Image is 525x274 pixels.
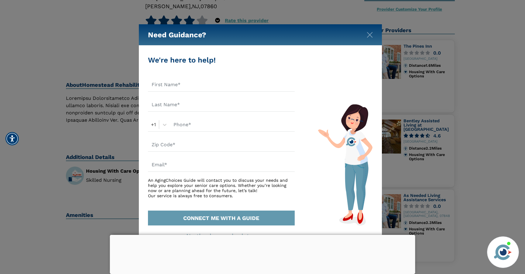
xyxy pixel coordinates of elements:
[367,32,373,38] img: modal-close.svg
[110,235,415,272] iframe: Advertisement
[148,78,295,92] input: First Name*
[170,118,295,132] input: Phone*
[148,55,295,66] div: We're here to help!
[186,232,256,240] a: No thanks, maybe later.
[492,242,513,262] img: avatar
[148,138,295,152] input: Zip Code*
[148,211,295,225] button: CONNECT ME WITH A GUIDE
[318,104,372,225] img: match-guide-form.svg
[5,132,19,145] div: Accessibility Menu
[148,98,295,112] input: Last Name*
[148,178,295,198] div: An AgingChoices Guide will contact you to discuss your needs and help you explore your senior car...
[367,31,373,37] button: Close
[148,158,295,172] input: Email*
[405,142,519,233] iframe: iframe
[148,24,206,46] h5: Need Guidance?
